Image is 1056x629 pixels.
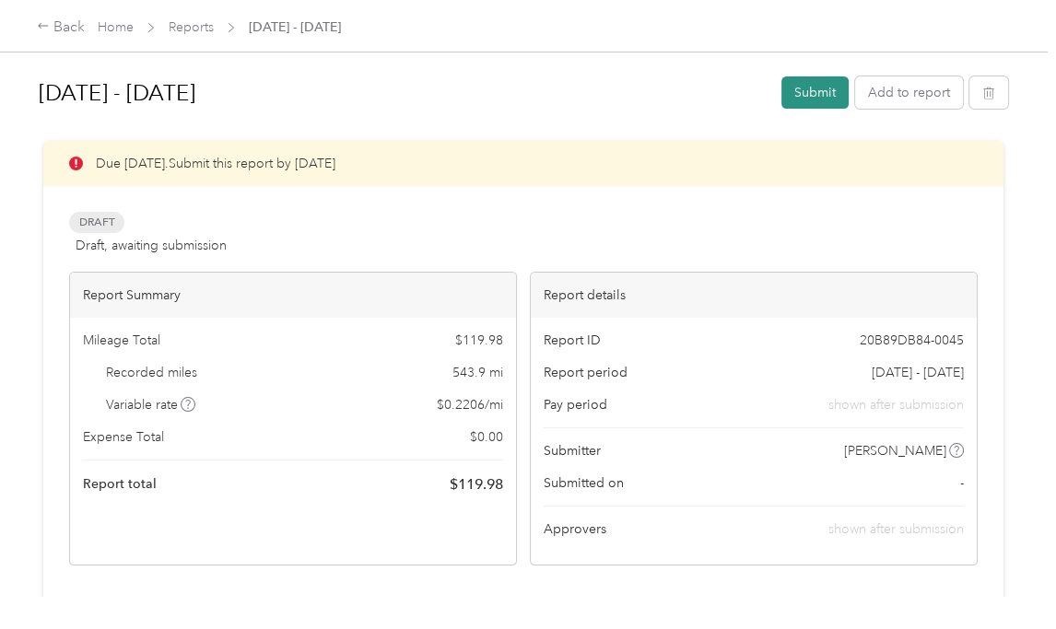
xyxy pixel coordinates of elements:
iframe: Everlance-gr Chat Button Frame [953,526,1056,629]
span: shown after submission [828,521,964,537]
a: Reports [169,19,214,35]
span: Report period [544,363,628,382]
span: $ 0.00 [470,427,503,447]
div: Due [DATE]. Submit this report by [DATE] [43,141,1003,186]
span: Variable rate [106,395,196,414]
span: Draft, awaiting submission [76,236,227,255]
button: Add to report [855,76,963,109]
span: Report total [83,474,157,494]
span: Report ID [544,331,601,350]
span: 20B89DB84-0045 [860,331,964,350]
div: Back [37,17,85,39]
span: Recorded miles [106,363,197,382]
span: [DATE] - [DATE] [249,17,341,37]
span: Submitted on [544,473,624,493]
span: [DATE] - [DATE] [872,363,964,382]
span: Approvers [544,519,606,539]
span: $ 119.98 [455,331,503,350]
span: Mileage Total [83,331,160,350]
button: Submit [781,76,849,109]
span: - [960,473,964,493]
h1: Aug 1 - 31, 2025 [39,71,769,115]
span: $ 0.2206 / mi [437,395,503,414]
span: Draft [69,212,124,233]
span: 543.9 mi [452,363,503,382]
div: Report Summary [70,273,516,318]
span: Submitter [544,441,601,460]
span: Expense Total [83,427,164,447]
a: Home [98,19,134,35]
div: Report details [531,273,977,318]
span: shown after submission [828,395,964,414]
span: [PERSON_NAME] [844,441,946,460]
span: $ 119.98 [450,473,503,495]
span: Pay period [544,395,607,414]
